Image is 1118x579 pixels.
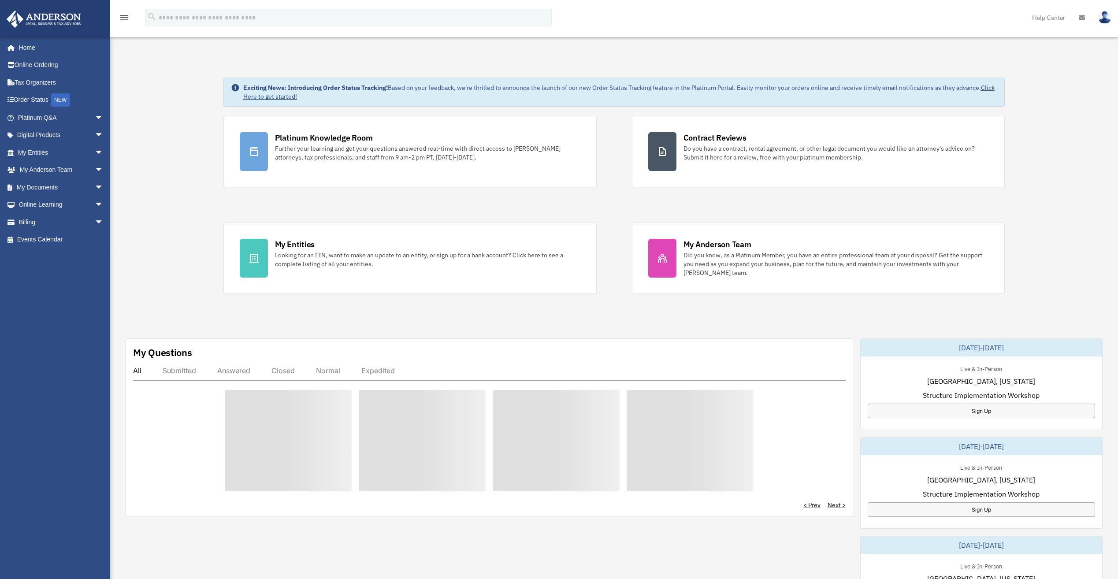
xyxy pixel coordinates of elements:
[147,12,157,22] i: search
[275,144,580,162] div: Further your learning and get your questions answered real-time with direct access to [PERSON_NAM...
[6,91,117,109] a: Order StatusNEW
[683,251,989,277] div: Did you know, as a Platinum Member, you have an entire professional team at your disposal? Get th...
[683,144,989,162] div: Do you have a contract, rental agreement, or other legal document you would like an attorney's ad...
[133,366,141,375] div: All
[6,126,117,144] a: Digital Productsarrow_drop_down
[95,126,112,145] span: arrow_drop_down
[361,366,395,375] div: Expedited
[6,196,117,214] a: Online Learningarrow_drop_down
[95,144,112,162] span: arrow_drop_down
[316,366,340,375] div: Normal
[217,366,250,375] div: Answered
[51,93,70,107] div: NEW
[6,39,112,56] a: Home
[95,178,112,197] span: arrow_drop_down
[95,196,112,214] span: arrow_drop_down
[868,404,1095,418] a: Sign Up
[243,84,995,100] a: Click Here to get started!
[6,231,117,249] a: Events Calendar
[803,501,821,509] a: < Prev
[95,109,112,127] span: arrow_drop_down
[275,251,580,268] div: Looking for an EIN, want to make an update to an entity, or sign up for a bank account? Click her...
[953,364,1009,373] div: Live & In-Person
[95,161,112,179] span: arrow_drop_down
[275,239,315,250] div: My Entities
[243,83,998,101] div: Based on your feedback, we're thrilled to announce the launch of our new Order Status Tracking fe...
[1098,11,1111,24] img: User Pic
[6,161,117,179] a: My Anderson Teamarrow_drop_down
[632,223,1005,294] a: My Anderson Team Did you know, as a Platinum Member, you have an entire professional team at your...
[923,390,1040,401] span: Structure Implementation Workshop
[275,132,373,143] div: Platinum Knowledge Room
[223,116,597,187] a: Platinum Knowledge Room Further your learning and get your questions answered real-time with dire...
[923,489,1040,499] span: Structure Implementation Workshop
[163,366,196,375] div: Submitted
[861,536,1102,554] div: [DATE]-[DATE]
[683,132,747,143] div: Contract Reviews
[119,12,130,23] i: menu
[6,213,117,231] a: Billingarrow_drop_down
[4,11,84,28] img: Anderson Advisors Platinum Portal
[95,213,112,231] span: arrow_drop_down
[828,501,846,509] a: Next >
[953,561,1009,570] div: Live & In-Person
[927,376,1035,386] span: [GEOGRAPHIC_DATA], [US_STATE]
[223,223,597,294] a: My Entities Looking for an EIN, want to make an update to an entity, or sign up for a bank accoun...
[133,346,192,359] div: My Questions
[683,239,751,250] div: My Anderson Team
[6,74,117,91] a: Tax Organizers
[6,109,117,126] a: Platinum Q&Aarrow_drop_down
[271,366,295,375] div: Closed
[6,56,117,74] a: Online Ordering
[6,178,117,196] a: My Documentsarrow_drop_down
[868,502,1095,517] a: Sign Up
[6,144,117,161] a: My Entitiesarrow_drop_down
[632,116,1005,187] a: Contract Reviews Do you have a contract, rental agreement, or other legal document you would like...
[243,84,388,92] strong: Exciting News: Introducing Order Status Tracking!
[861,438,1102,455] div: [DATE]-[DATE]
[953,462,1009,471] div: Live & In-Person
[119,15,130,23] a: menu
[861,339,1102,356] div: [DATE]-[DATE]
[927,475,1035,485] span: [GEOGRAPHIC_DATA], [US_STATE]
